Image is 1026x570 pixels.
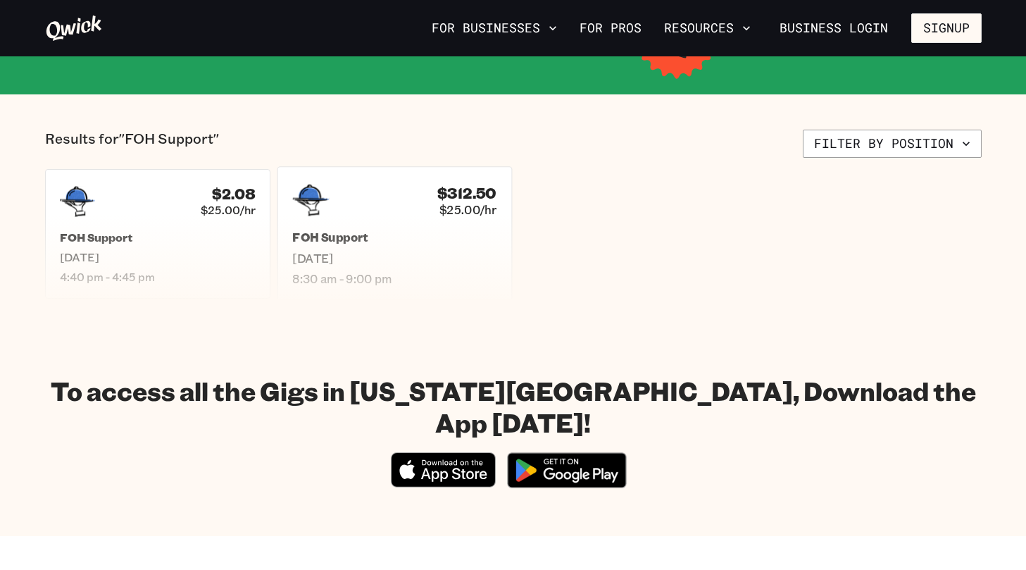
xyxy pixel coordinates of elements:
[60,270,256,284] span: 4:40 pm - 4:45 pm
[499,444,635,497] img: Get it on Google Play
[292,230,496,245] h5: FOH Support
[45,169,271,299] a: $2.08$25.00/hrFOH Support[DATE]4:40 pm - 4:45 pm
[574,16,647,40] a: For Pros
[201,203,256,217] span: $25.00/hr
[437,184,496,202] h4: $312.50
[212,185,256,203] h4: $2.08
[292,251,496,266] span: [DATE]
[277,166,512,301] a: $312.50$25.00/hrFOH Support[DATE]8:30 am - 9:00 pm
[426,16,563,40] button: For Businesses
[292,271,496,286] span: 8:30 am - 9:00 pm
[803,130,982,158] button: Filter by position
[768,13,900,43] a: Business Login
[60,250,256,264] span: [DATE]
[391,476,496,490] a: Download on the App Store
[911,13,982,43] button: Signup
[439,202,496,217] span: $25.00/hr
[45,375,982,438] h1: To access all the Gigs in [US_STATE][GEOGRAPHIC_DATA], Download the App [DATE]!
[658,16,756,40] button: Resources
[60,230,256,244] h5: FOH Support
[45,130,219,158] p: Results for "FOH Support"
